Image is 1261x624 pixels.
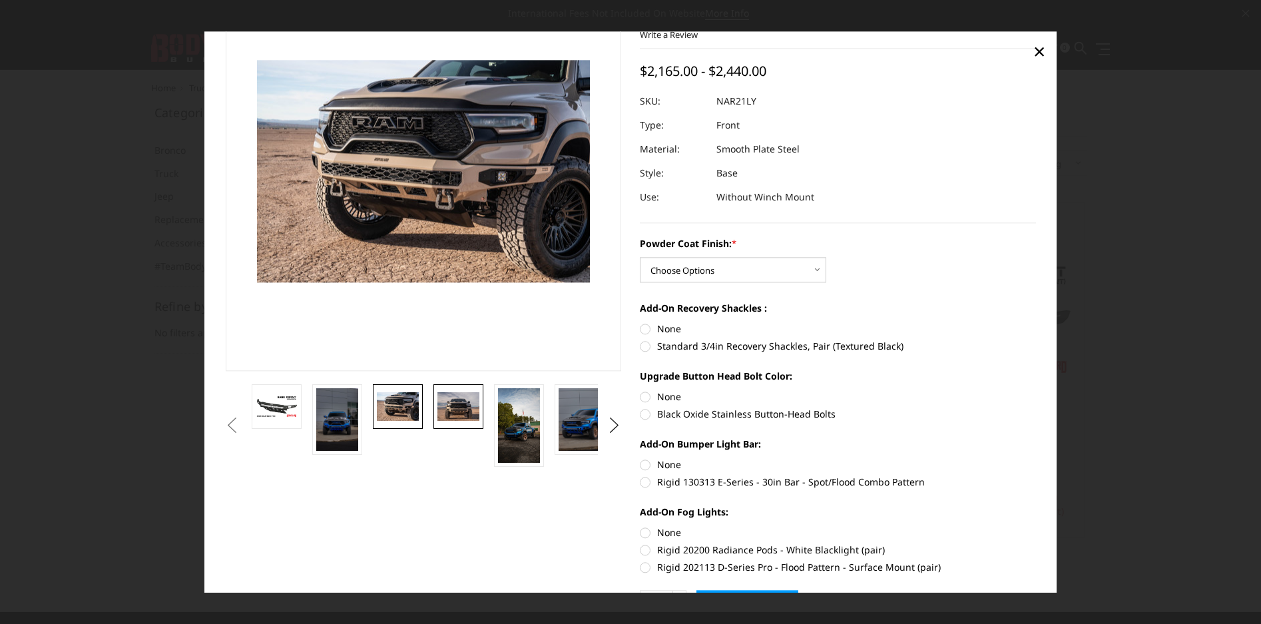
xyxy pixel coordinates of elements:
[498,388,540,463] img: 2021-2024 Ram 1500 TRX - Freedom Series - Base Front Bumper (non-winch)
[1029,41,1050,63] a: Close
[559,388,601,451] img: 2021-2024 Ram 1500 TRX - Freedom Series - Base Front Bumper (non-winch)
[640,322,1036,336] label: None
[437,393,479,421] img: 2021-2024 Ram 1500 TRX - Freedom Series - Base Front Bumper (non-winch)
[640,560,1036,574] label: Rigid 202113 D-Series Pro - Flood Pattern - Surface Mount (pair)
[640,301,1036,315] label: Add-On Recovery Shackles :
[1033,37,1045,66] span: ×
[222,416,242,436] button: Previous
[316,388,358,451] img: 2021-2024 Ram 1500 TRX - Freedom Series - Base Front Bumper (non-winch)
[640,185,706,209] dt: Use:
[640,525,1036,539] label: None
[716,113,740,137] dd: Front
[1194,560,1261,624] iframe: Chat Widget
[640,62,766,80] span: $2,165.00 - $2,440.00
[640,543,1036,557] label: Rigid 20200 Radiance Pods - White Blacklight (pair)
[716,89,756,113] dd: NAR21LY
[377,393,419,421] img: 2021-2024 Ram 1500 TRX - Freedom Series - Base Front Bumper (non-winch)
[640,458,1036,471] label: None
[696,590,798,623] input: Add to Cart
[640,505,1036,519] label: Add-On Fog Lights:
[605,416,625,436] button: Next
[640,339,1036,353] label: Standard 3/4in Recovery Shackles, Pair (Textured Black)
[716,185,814,209] dd: Without Winch Mount
[256,395,298,418] img: 2021-2024 Ram 1500 TRX - Freedom Series - Base Front Bumper (non-winch)
[716,137,800,161] dd: Smooth Plate Steel
[640,437,1036,451] label: Add-On Bumper Light Bar:
[640,390,1036,404] label: None
[640,475,1036,489] label: Rigid 130313 E-Series - 30in Bar - Spot/Flood Combo Pattern
[640,161,706,185] dt: Style:
[640,29,698,41] a: Write a Review
[640,137,706,161] dt: Material:
[640,236,1036,250] label: Powder Coat Finish:
[640,113,706,137] dt: Type:
[716,161,738,185] dd: Base
[640,407,1036,421] label: Black Oxide Stainless Button-Head Bolts
[640,89,706,113] dt: SKU:
[640,369,1036,383] label: Upgrade Button Head Bolt Color:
